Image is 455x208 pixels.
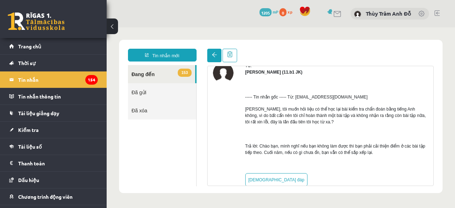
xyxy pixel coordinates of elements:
font: 154 [88,77,95,82]
font: [PERSON_NAME] (11.b1 JK) [139,42,196,47]
font: [DEMOGRAPHIC_DATA] đáp [142,150,198,155]
font: Đang đến [25,44,48,50]
font: Tài liệu số [18,143,42,150]
font: Tài liệu giảng dạy [18,110,59,116]
font: Dấu hiệu [18,177,39,183]
a: Đã gửi [21,56,90,74]
font: 153 [75,43,81,47]
font: xp [288,9,292,15]
font: Chương trình động viên [18,193,73,200]
font: 0 [282,10,284,16]
a: Tin nhắn mới [21,21,90,34]
font: Trả lời: Chào bạn, mình nghĩ nếu bạn không làm được thì bạn phải cải thiện điểm ở các bài tập tiế... [139,116,319,128]
a: 0 xp [279,9,296,15]
a: Dấu hiệu [9,172,98,188]
a: Kiểm tra [9,122,98,138]
img: Thùy Trâm Anh Đỗ [354,11,361,18]
a: Đã xóa [21,74,90,92]
font: Thời sự [18,60,36,66]
font: Đã gửi [25,62,40,68]
a: Thanh toán [9,155,98,171]
font: Tin nhắn thông tin [18,93,61,100]
a: Tài liệu giảng dạy [9,105,98,121]
font: ----- Tin nhắn gốc ----- Từ: [EMAIL_ADDRESS][DOMAIN_NAME] [139,67,261,72]
font: [PERSON_NAME], tôi muốn hỏi liệu có thể học lại bài kiểm tra chẩn đoán bằng tiếng Anh không, vì d... [139,79,319,97]
a: Thùy Trâm Anh Đỗ [366,10,411,17]
a: Tin nhắn thông tin [9,88,98,105]
a: Tin nhắn154 [9,71,98,88]
font: Đã xóa [25,80,41,86]
a: [DEMOGRAPHIC_DATA] đáp [139,146,201,159]
a: Chương trình động viên [9,188,98,205]
font: 1205 [261,10,270,16]
img: Robin Cearulis [106,35,127,56]
a: 1205 mP [259,9,278,15]
font: mP [273,9,278,15]
a: Tài liệu số [9,138,98,155]
a: 153Đang đến [21,38,89,56]
a: Trang chủ [9,38,98,54]
font: Thanh toán [18,160,45,166]
font: Tin nhắn [18,76,38,83]
a: Trường Trung học Phổ thông Từ xa Riga số 1 [8,12,65,30]
a: Thời sự [9,55,98,71]
font: Kiểm tra [18,127,39,133]
font: Tin nhắn mới [45,26,73,31]
font: Trang chủ [18,43,41,49]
